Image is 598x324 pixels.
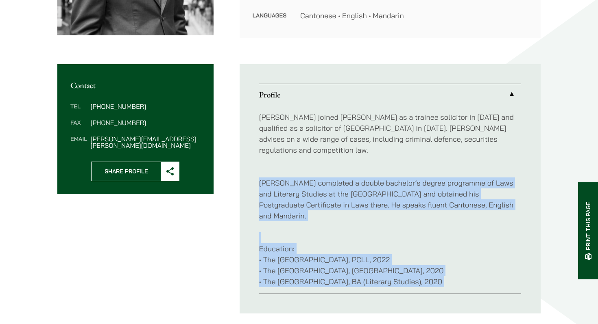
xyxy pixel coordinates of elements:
div: Profile [259,105,521,294]
h2: Contact [70,80,201,90]
dd: Cantonese • English • Mandarin [300,10,528,21]
dd: [PHONE_NUMBER] [90,119,200,126]
p: [PERSON_NAME] joined [PERSON_NAME] as a trainee solicitor in [DATE] and qualified as a solicitor ... [259,112,521,156]
dt: Languages [253,10,287,21]
p: Education: • The [GEOGRAPHIC_DATA], PCLL, 2022 • The [GEOGRAPHIC_DATA], [GEOGRAPHIC_DATA], 2020 •... [259,232,521,287]
dd: [PHONE_NUMBER] [90,103,200,110]
dd: [PERSON_NAME][EMAIL_ADDRESS][PERSON_NAME][DOMAIN_NAME] [90,136,200,149]
dt: Fax [70,119,87,136]
a: Profile [259,84,521,105]
span: Share Profile [92,162,161,181]
p: [PERSON_NAME] completed a double bachelor’s degree programme of Laws and Literary Studies at the ... [259,166,521,221]
dt: Email [70,136,87,149]
button: Share Profile [91,162,179,181]
dt: Tel [70,103,87,119]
